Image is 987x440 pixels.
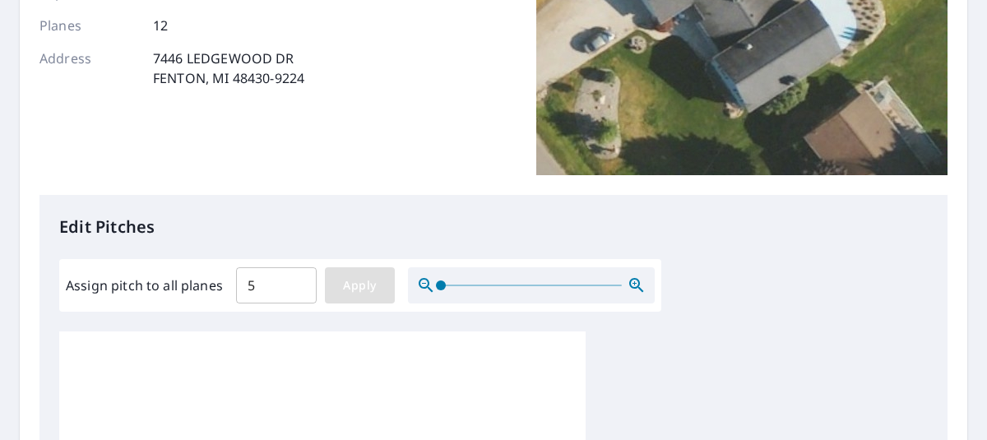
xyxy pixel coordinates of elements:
[325,267,395,303] button: Apply
[338,276,382,296] span: Apply
[153,49,304,88] p: 7446 LEDGEWOOD DR FENTON, MI 48430-9224
[153,16,168,35] p: 12
[236,262,317,308] input: 00.0
[39,16,138,35] p: Planes
[59,215,928,239] p: Edit Pitches
[66,276,223,295] label: Assign pitch to all planes
[39,49,138,88] p: Address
